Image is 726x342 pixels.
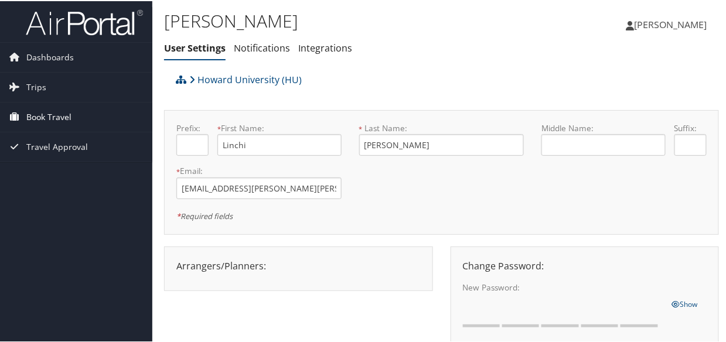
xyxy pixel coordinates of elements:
[217,121,341,133] label: First Name:
[626,6,719,41] a: [PERSON_NAME]
[176,210,233,220] em: Required fields
[164,8,534,32] h1: [PERSON_NAME]
[672,296,698,309] a: Show
[298,40,352,53] a: Integrations
[674,121,707,133] label: Suffix:
[26,71,46,101] span: Trips
[189,67,302,90] a: Howard University (HU)
[26,42,74,71] span: Dashboards
[463,281,663,292] label: New Password:
[672,298,698,308] span: Show
[168,258,430,272] div: Arrangers/Planners:
[359,121,524,133] label: Last Name:
[164,40,226,53] a: User Settings
[635,17,707,30] span: [PERSON_NAME]
[26,131,88,160] span: Travel Approval
[176,164,342,176] label: Email:
[454,258,716,272] div: Change Password:
[26,8,143,35] img: airportal-logo.png
[234,40,290,53] a: Notifications
[176,121,209,133] label: Prefix:
[26,101,71,131] span: Book Travel
[541,121,665,133] label: Middle Name:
